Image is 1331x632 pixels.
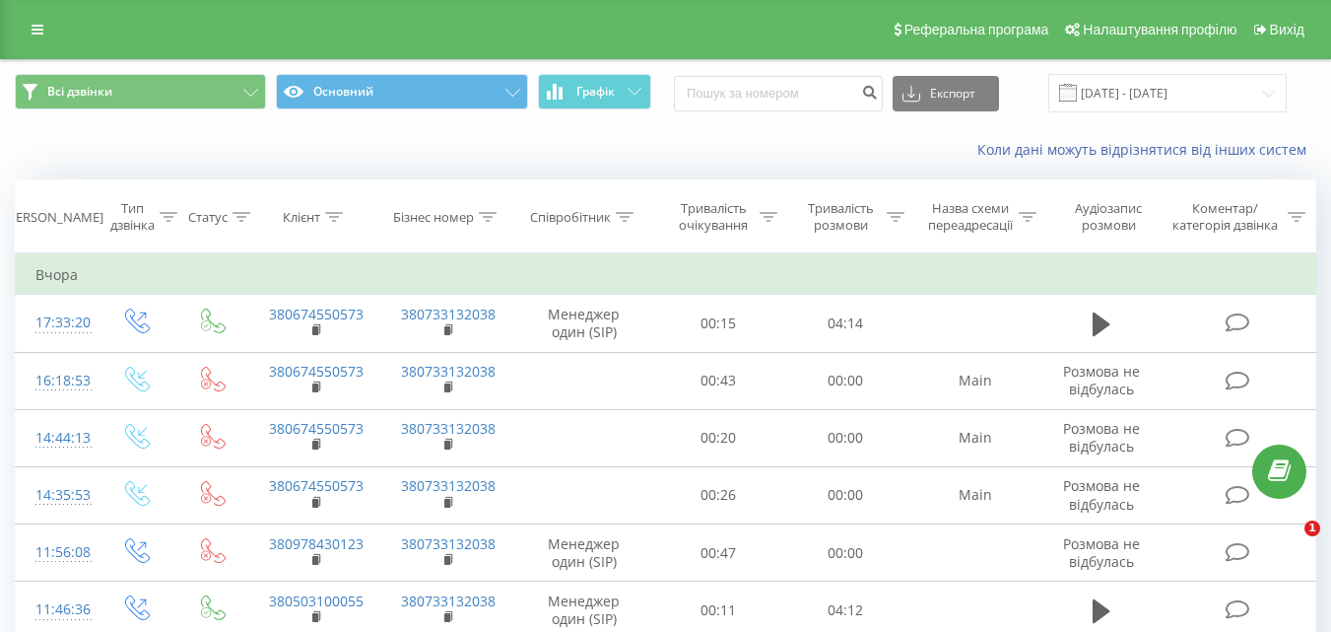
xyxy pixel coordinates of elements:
[782,352,909,409] td: 00:00
[1059,200,1159,234] div: Аудіозапис розмови
[269,305,364,323] a: 380674550573
[35,362,77,400] div: 16:18:53
[904,22,1049,37] span: Реферальна програма
[782,466,909,524] td: 00:00
[530,209,611,226] div: Співробітник
[35,591,77,629] div: 11:46:36
[393,209,474,226] div: Бізнес номер
[401,419,496,438] a: 380733132038
[927,200,1014,234] div: Назва схеми переадресації
[1264,521,1311,568] iframe: Intercom live chat
[513,525,655,582] td: Менеджер один (SIP)
[35,304,77,342] div: 17:33:20
[513,295,655,352] td: Менеджер один (SIP)
[909,352,1041,409] td: Main
[1063,419,1140,456] span: Розмова не відбулась
[269,362,364,381] a: 380674550573
[401,592,496,610] a: 380733132038
[276,74,527,109] button: Основний
[35,419,77,457] div: 14:44:13
[655,409,782,466] td: 00:20
[782,525,909,582] td: 00:00
[401,476,496,495] a: 380733132038
[1083,22,1236,37] span: Налаштування профілю
[1304,521,1320,536] span: 1
[909,409,1041,466] td: Main
[269,419,364,438] a: 380674550573
[15,74,266,109] button: Всі дзвінки
[909,466,1041,524] td: Main
[800,200,882,234] div: Тривалість розмови
[655,295,782,352] td: 00:15
[576,85,615,99] span: Графік
[1063,476,1140,513] span: Розмова не відбулась
[269,592,364,610] a: 380503100055
[110,200,155,234] div: Тип дзвінка
[782,409,909,466] td: 00:00
[35,533,77,572] div: 11:56:08
[1063,534,1140,571] span: Розмова не відбулась
[4,209,103,226] div: [PERSON_NAME]
[673,200,755,234] div: Тривалість очікування
[893,76,999,111] button: Експорт
[1063,362,1140,398] span: Розмова не відбулась
[401,534,496,553] a: 380733132038
[538,74,651,109] button: Графік
[1167,200,1283,234] div: Коментар/категорія дзвінка
[47,84,112,100] span: Всі дзвінки
[782,295,909,352] td: 04:14
[977,140,1316,159] a: Коли дані можуть відрізнятися вiд інших систем
[269,476,364,495] a: 380674550573
[655,525,782,582] td: 00:47
[269,534,364,553] a: 380978430123
[401,362,496,381] a: 380733132038
[401,305,496,323] a: 380733132038
[35,476,77,515] div: 14:35:53
[16,255,1316,295] td: Вчора
[674,76,883,111] input: Пошук за номером
[655,352,782,409] td: 00:43
[283,209,320,226] div: Клієнт
[188,209,228,226] div: Статус
[1270,22,1304,37] span: Вихід
[655,466,782,524] td: 00:26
